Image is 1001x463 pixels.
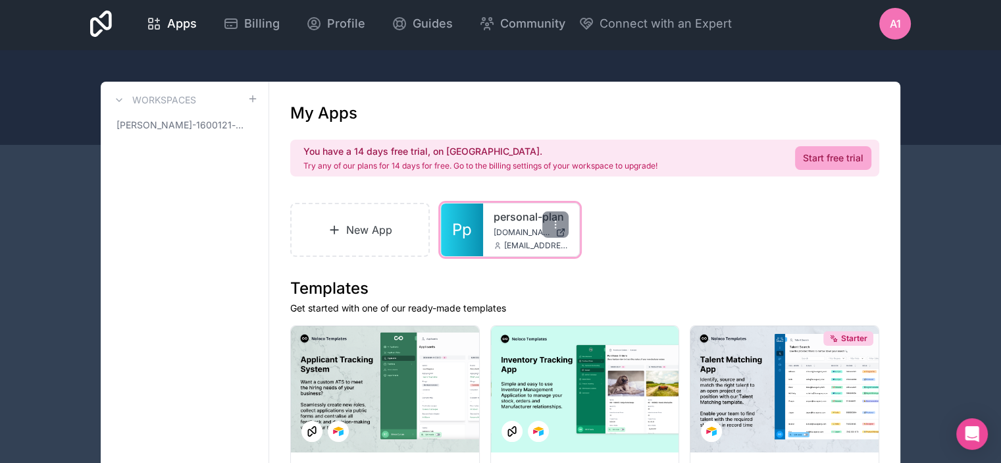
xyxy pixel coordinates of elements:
[290,278,879,299] h1: Templates
[494,227,569,238] a: [DOMAIN_NAME]
[303,161,657,171] p: Try any of our plans for 14 days for free. Go to the billing settings of your workspace to upgrade!
[167,14,197,33] span: Apps
[890,16,901,32] span: A1
[327,14,365,33] span: Profile
[290,103,357,124] h1: My Apps
[333,426,344,437] img: Airtable Logo
[956,418,988,450] div: Open Intercom Messenger
[494,209,569,225] a: personal-plan
[469,9,576,38] a: Community
[706,426,717,437] img: Airtable Logo
[290,203,430,257] a: New App
[290,302,879,315] p: Get started with one of our ready-made templates
[132,94,196,107] h3: Workspaces
[441,204,483,256] a: Pp
[500,14,565,33] span: Community
[841,333,867,344] span: Starter
[295,9,376,38] a: Profile
[136,9,207,38] a: Apps
[116,119,247,132] span: [PERSON_NAME]-1600121-eng-asu-edu-eg-workspace
[111,113,258,137] a: [PERSON_NAME]-1600121-eng-asu-edu-eg-workspace
[533,426,544,437] img: Airtable Logo
[213,9,290,38] a: Billing
[244,14,280,33] span: Billing
[111,92,196,108] a: Workspaces
[452,219,472,240] span: Pp
[381,9,463,38] a: Guides
[578,14,732,33] button: Connect with an Expert
[504,240,569,251] span: [EMAIL_ADDRESS][DOMAIN_NAME]
[303,145,657,158] h2: You have a 14 days free trial, on [GEOGRAPHIC_DATA].
[795,146,871,170] a: Start free trial
[600,14,732,33] span: Connect with an Expert
[494,227,550,238] span: [DOMAIN_NAME]
[413,14,453,33] span: Guides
